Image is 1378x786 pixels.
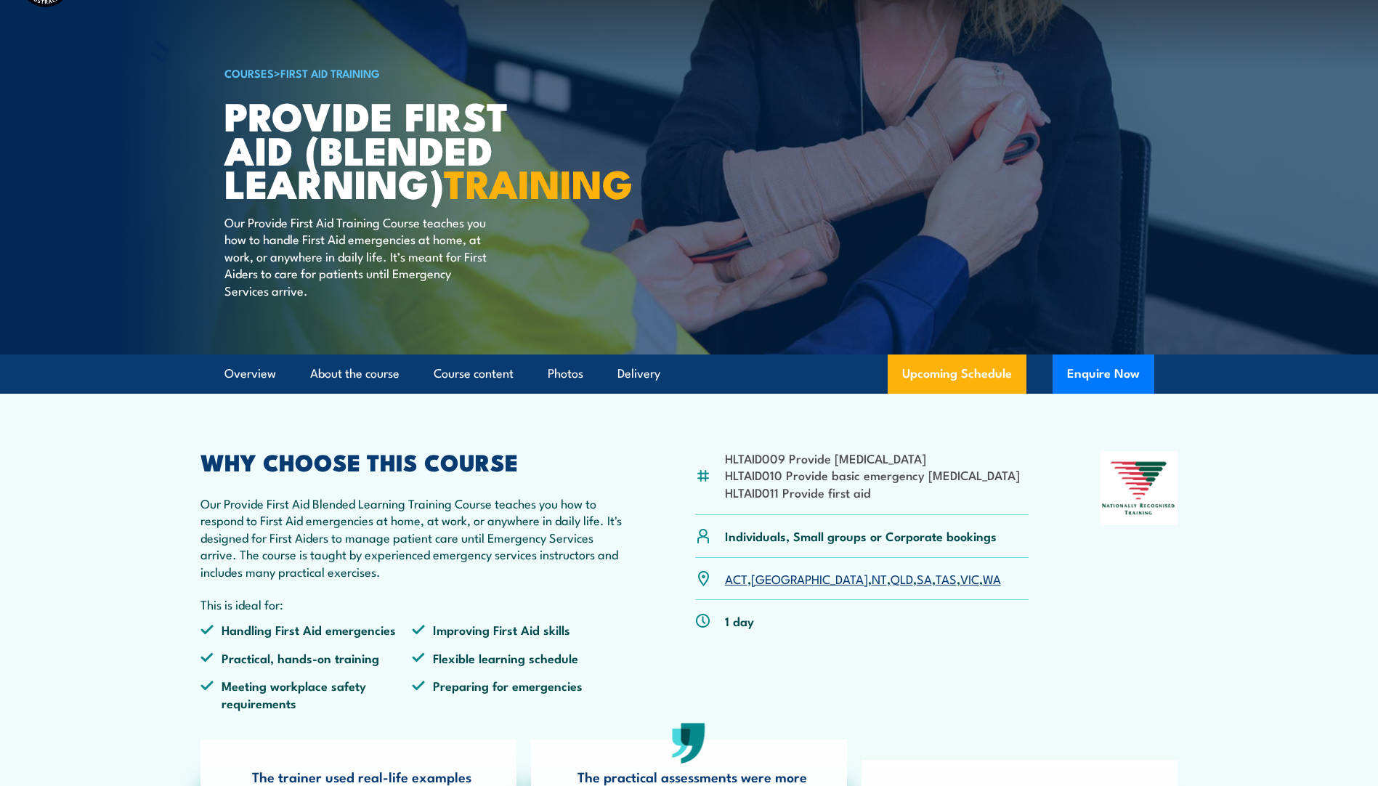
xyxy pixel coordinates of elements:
[725,450,1020,466] li: HLTAID009 Provide [MEDICAL_DATA]
[434,354,514,393] a: Course content
[310,354,400,393] a: About the course
[412,649,624,666] li: Flexible learning schedule
[891,570,913,587] a: QLD
[960,570,979,587] a: VIC
[200,677,413,711] li: Meeting workplace safety requirements
[1100,451,1178,525] img: Nationally Recognised Training logo.
[983,570,1001,587] a: WA
[888,354,1026,394] a: Upcoming Schedule
[725,527,997,544] p: Individuals, Small groups or Corporate bookings
[200,621,413,638] li: Handling First Aid emergencies
[725,612,754,629] p: 1 day
[200,495,625,580] p: Our Provide First Aid Blended Learning Training Course teaches you how to respond to First Aid em...
[224,98,583,200] h1: Provide First Aid (Blended Learning)
[1053,354,1154,394] button: Enquire Now
[412,677,624,711] li: Preparing for emergencies
[200,596,625,612] p: This is ideal for:
[200,451,625,471] h2: WHY CHOOSE THIS COURSE
[936,570,957,587] a: TAS
[224,64,583,81] h6: >
[725,570,1001,587] p: , , , , , , ,
[751,570,868,587] a: [GEOGRAPHIC_DATA]
[872,570,887,587] a: NT
[617,354,660,393] a: Delivery
[917,570,932,587] a: SA
[725,484,1020,501] li: HLTAID011 Provide first aid
[412,621,624,638] li: Improving First Aid skills
[280,65,380,81] a: First Aid Training
[444,152,633,212] strong: TRAINING
[224,354,276,393] a: Overview
[200,649,413,666] li: Practical, hands-on training
[725,466,1020,483] li: HLTAID010 Provide basic emergency [MEDICAL_DATA]
[224,65,274,81] a: COURSES
[548,354,583,393] a: Photos
[224,214,490,299] p: Our Provide First Aid Training Course teaches you how to handle First Aid emergencies at home, at...
[725,570,747,587] a: ACT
